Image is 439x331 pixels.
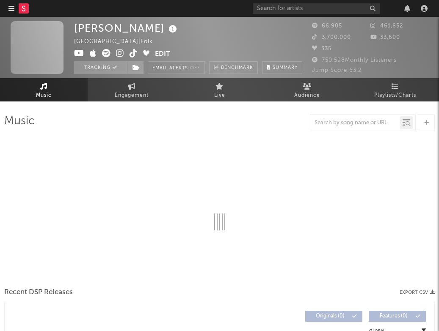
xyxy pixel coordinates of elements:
[214,90,225,101] span: Live
[374,90,416,101] span: Playlists/Charts
[374,314,413,319] span: Features ( 0 )
[312,35,351,40] span: 3,700,000
[176,78,263,101] a: Live
[310,120,400,126] input: Search by song name or URL
[312,23,342,29] span: 66,905
[262,61,302,74] button: Summary
[253,3,380,14] input: Search for artists
[263,78,351,101] a: Audience
[294,90,320,101] span: Audience
[74,61,127,74] button: Tracking
[155,49,170,60] button: Edit
[351,78,439,101] a: Playlists/Charts
[190,66,200,71] em: Off
[115,90,149,101] span: Engagement
[36,90,52,101] span: Music
[221,63,253,73] span: Benchmark
[148,61,205,74] button: Email AlertsOff
[369,311,426,322] button: Features(0)
[312,46,331,52] span: 335
[4,287,73,298] span: Recent DSP Releases
[312,68,362,73] span: Jump Score: 63.2
[370,23,403,29] span: 461,852
[273,66,298,70] span: Summary
[370,35,400,40] span: 33,600
[74,21,179,35] div: [PERSON_NAME]
[311,314,350,319] span: Originals ( 0 )
[74,37,163,47] div: [GEOGRAPHIC_DATA] | Folk
[312,57,397,63] span: 750,598 Monthly Listeners
[305,311,362,322] button: Originals(0)
[88,78,175,101] a: Engagement
[400,290,435,295] button: Export CSV
[209,61,258,74] a: Benchmark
